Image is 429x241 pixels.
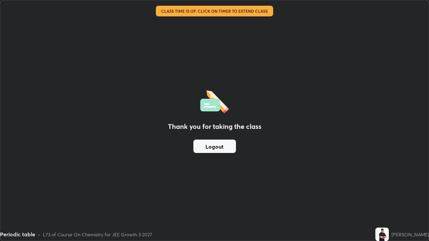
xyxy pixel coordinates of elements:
button: Logout [193,140,236,153]
img: 233275cb9adc4a56a51a9adff78a3b51.jpg [375,228,389,241]
div: • [38,231,40,238]
img: offlineFeedback.1438e8b3.svg [200,88,229,113]
div: [PERSON_NAME] [391,231,429,238]
div: L73 of Course On Chemistry for JEE Growth 3 2027 [43,231,152,238]
h2: Thank you for taking the class [168,122,261,132]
